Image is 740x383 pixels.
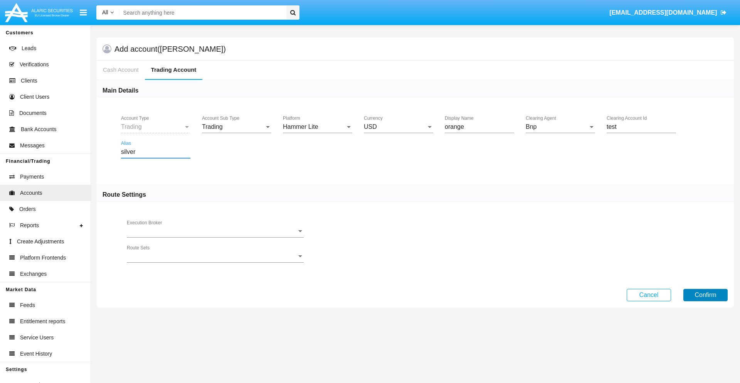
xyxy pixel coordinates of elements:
[114,46,226,52] h5: Add account ([PERSON_NAME])
[119,5,284,20] input: Search
[102,9,108,15] span: All
[20,254,66,262] span: Platform Frontends
[127,253,297,260] span: Route Sets
[627,289,671,301] button: Cancel
[19,205,36,213] span: Orders
[103,191,146,199] h6: Route Settings
[526,123,536,130] span: Bnp
[121,123,142,130] span: Trading
[103,86,138,95] h6: Main Details
[20,93,49,101] span: Client Users
[20,317,66,326] span: Entitlement reports
[20,270,47,278] span: Exchanges
[609,9,717,16] span: [EMAIL_ADDRESS][DOMAIN_NAME]
[283,123,318,130] span: Hammer Lite
[20,334,54,342] span: Service Users
[364,123,377,130] span: USD
[20,221,39,229] span: Reports
[20,173,44,181] span: Payments
[127,228,297,235] span: Execution Broker
[17,238,64,246] span: Create Adjustments
[21,125,57,133] span: Bank Accounts
[20,350,52,358] span: Event History
[20,61,49,69] span: Verifications
[96,8,119,17] a: All
[20,301,35,309] span: Feeds
[606,2,730,24] a: [EMAIL_ADDRESS][DOMAIN_NAME]
[20,142,45,150] span: Messages
[4,1,74,24] img: Logo image
[21,77,37,85] span: Clients
[202,123,223,130] span: Trading
[683,289,728,301] button: Confirm
[22,44,36,52] span: Leads
[20,189,42,197] span: Accounts
[19,109,47,117] span: Documents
